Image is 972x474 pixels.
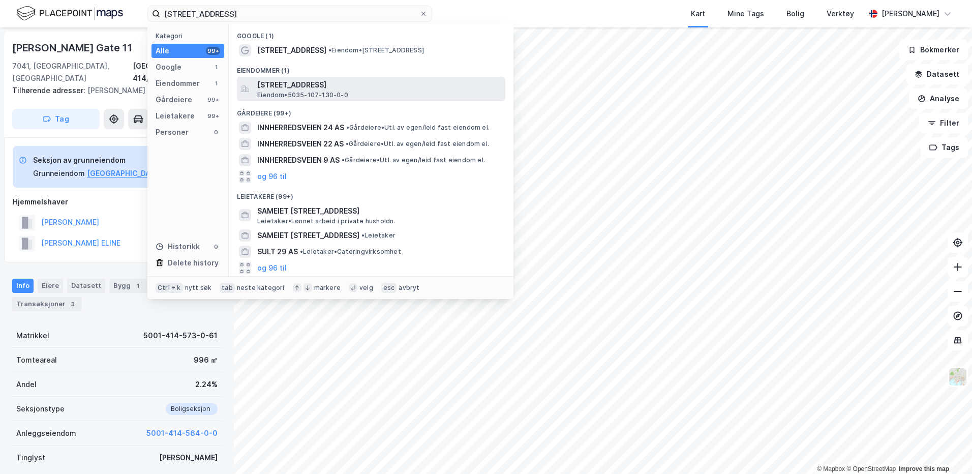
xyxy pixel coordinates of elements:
[212,79,220,87] div: 1
[257,217,396,225] span: Leietaker • Lønnet arbeid i private husholdn.
[846,465,896,472] a: OpenStreetMap
[16,427,76,439] div: Anleggseiendom
[257,154,340,166] span: INNHERREDSVEIEN 9 AS
[948,367,967,387] img: Z
[16,330,49,342] div: Matrikkel
[156,32,224,40] div: Kategori
[159,452,218,464] div: [PERSON_NAME]
[12,60,133,84] div: 7041, [GEOGRAPHIC_DATA], [GEOGRAPHIC_DATA]
[33,167,85,180] div: Grunneiendom
[921,137,968,158] button: Tags
[381,283,397,293] div: esc
[156,241,200,253] div: Historikk
[12,86,87,95] span: Tilhørende adresser:
[87,167,196,180] button: [GEOGRAPHIC_DATA], 414/573
[156,283,183,293] div: Ctrl + k
[342,156,345,164] span: •
[206,112,220,120] div: 99+
[156,94,192,106] div: Gårdeiere
[300,248,303,255] span: •
[257,205,501,217] span: SAMEIET [STREET_ADDRESS]
[786,8,804,20] div: Bolig
[817,465,845,472] a: Mapbox
[237,284,285,292] div: neste kategori
[346,124,490,132] span: Gårdeiere • Utl. av egen/leid fast eiendom el.
[16,452,45,464] div: Tinglyst
[346,140,489,148] span: Gårdeiere • Utl. av egen/leid fast eiendom el.
[67,279,105,293] div: Datasett
[133,281,143,291] div: 1
[156,45,169,57] div: Alle
[300,248,401,256] span: Leietaker • Cateringvirksomhet
[13,196,221,208] div: Hjemmelshaver
[68,299,78,309] div: 3
[359,284,373,292] div: velg
[899,465,949,472] a: Improve this map
[691,8,705,20] div: Kart
[257,122,344,134] span: INNHERREDSVEIEN 24 AS
[156,110,195,122] div: Leietakere
[909,88,968,109] button: Analyse
[38,279,63,293] div: Eiere
[314,284,341,292] div: markere
[229,24,513,42] div: Google (1)
[882,8,939,20] div: [PERSON_NAME]
[12,40,134,56] div: [PERSON_NAME] Gate 11
[919,113,968,133] button: Filter
[206,47,220,55] div: 99+
[12,297,82,311] div: Transaksjoner
[212,63,220,71] div: 1
[827,8,854,20] div: Verktøy
[727,8,764,20] div: Mine Tags
[133,60,222,84] div: [GEOGRAPHIC_DATA], 414/573/0/61
[156,77,200,90] div: Eiendommer
[921,425,972,474] div: Kontrollprogram for chat
[328,46,331,54] span: •
[16,378,37,391] div: Andel
[399,284,419,292] div: avbryt
[229,101,513,120] div: Gårdeiere (99+)
[12,109,100,129] button: Tag
[16,354,57,366] div: Tomteareal
[257,262,287,274] button: og 96 til
[906,64,968,84] button: Datasett
[361,231,364,239] span: •
[257,79,501,91] span: [STREET_ADDRESS]
[16,403,65,415] div: Seksjonstype
[899,40,968,60] button: Bokmerker
[160,6,419,21] input: Søk på adresse, matrikkel, gårdeiere, leietakere eller personer
[328,46,424,54] span: Eiendom • [STREET_ADDRESS]
[168,257,219,269] div: Delete history
[12,84,214,97] div: [PERSON_NAME] Gate 13
[156,61,181,73] div: Google
[361,231,396,240] span: Leietaker
[212,128,220,136] div: 0
[229,185,513,203] div: Leietakere (99+)
[33,154,196,166] div: Seksjon av grunneiendom
[229,58,513,77] div: Eiendommer (1)
[185,284,212,292] div: nytt søk
[109,279,147,293] div: Bygg
[346,140,349,147] span: •
[220,283,235,293] div: tab
[342,156,485,164] span: Gårdeiere • Utl. av egen/leid fast eiendom el.
[156,126,189,138] div: Personer
[212,243,220,251] div: 0
[257,229,359,242] span: SAMEIET [STREET_ADDRESS]
[195,378,218,391] div: 2.24%
[921,425,972,474] iframe: Chat Widget
[257,246,298,258] span: SULT 29 AS
[257,170,287,183] button: og 96 til
[257,91,348,99] span: Eiendom • 5035-107-130-0-0
[16,5,123,22] img: logo.f888ab2527a4732fd821a326f86c7f29.svg
[346,124,349,131] span: •
[257,138,344,150] span: INNHERREDSVEIEN 22 AS
[257,44,326,56] span: [STREET_ADDRESS]
[12,279,34,293] div: Info
[143,330,218,342] div: 5001-414-573-0-61
[206,96,220,104] div: 99+
[146,427,218,439] button: 5001-414-564-0-0
[194,354,218,366] div: 996 ㎡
